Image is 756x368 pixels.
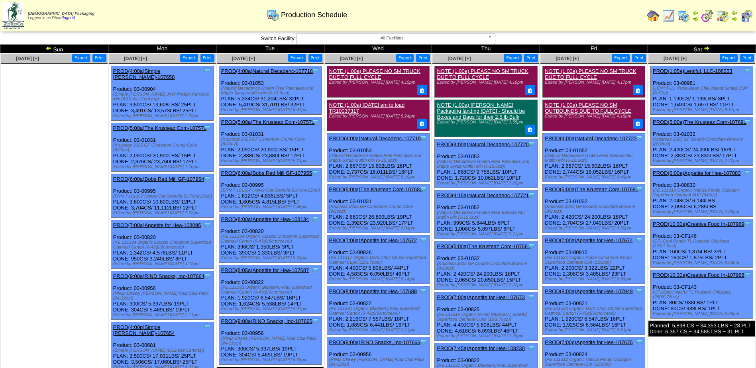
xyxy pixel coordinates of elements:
div: Product: 03-00956 PLAN: 300CS / 5,397LBS / 19PLT DONE: 304CS / 5,469LBS / 19PLT [219,316,321,365]
div: Edited by [PERSON_NAME] [DATE] 2:46pm [221,205,321,209]
div: Product: 03-01053 PLAN: 2,667CS / 15,602LBS / 16PLT DONE: 2,737CS / 16,011LBS / 16PLT [327,133,429,182]
div: (Krusteaz 2025 GF Cinnamon Crumb Cake (8/20oz)) [329,204,429,214]
img: calendarprod.gif [677,10,690,22]
span: All Facilities [300,33,485,43]
div: Edited by [PERSON_NAME] [DATE] 6:47pm [221,108,321,112]
img: calendarblend.gif [701,10,714,22]
div: (RIND-Chewy [PERSON_NAME] Fruit Club Pack (24-12oz)) [113,291,213,301]
div: Product: 03-00830 PLAN: 2,048CS / 6,144LBS DONE: 2,095CS / 6,285LBS [651,168,753,217]
a: PROD(5:00a)The Krusteaz Com-107581 [437,243,530,249]
a: NOTE (1:00a) PLEASE NO SM TRUCK DUE TO FULL CYCLE [437,68,528,80]
div: Edited by [PERSON_NAME] [DATE] 5:55pm [653,311,753,316]
div: Product: 03-01053 PLAN: 5,334CS / 31,204LBS / 32PLT DONE: 5,419CS / 31,701LBS / 32PLT [219,66,321,115]
div: Planned: 5,898 CS ~ 34,353 LBS ~ 28 PLT Done: 6,367 CS ~ 34,585 LBS ~ 31 PLT [648,321,755,337]
a: PROD(8:00a)Appetite for Hea-107948 [545,288,632,294]
a: PROD(8:05a)Appetite for Hea-107687 [221,267,309,273]
div: Product: 03-00826 PLAN: 4,400CS / 5,808LBS / 44PLT DONE: 4,583CS / 6,050LBS / 46PLT [327,235,429,284]
img: arrowleft.gif [692,10,699,16]
a: [DATE] [+] [232,56,255,61]
a: PROD(4:00a)Natural Decadenc-107720 [437,141,529,147]
button: Delete Note [633,119,643,129]
div: Product: 03-01031 PLAN: 2,090CS / 20,900LBS / 15PLT DONE: 2,388CS / 23,880LBS / 17PLT [219,117,321,166]
img: Tooltip [527,191,535,199]
a: NOTE (1:00a) PLEASE NO SM TRUCK DUE TO FULL CYCLE [329,68,421,80]
img: Tooltip [203,175,211,183]
div: (BRM P101167 Honey Oat Granola SUPs(4/12oz)) [221,188,321,193]
img: Tooltip [203,67,211,75]
div: Edited by [PERSON_NAME] [DATE] 7:21pm [437,232,537,237]
a: PROD(9:00a)RIND Snacks, Inc-107664 [113,273,204,279]
img: Tooltip [743,118,751,126]
a: PROD(7:00a)Appetite for Hea-107673 [437,294,524,300]
div: (PE 111312 Organic Vanilla Pecan Collagen Superfood Oatmeal Cup (12/2oz)) [545,357,645,367]
span: [DATE] [+] [556,56,579,61]
div: (Natural Decadence Gluten Free Pancakes and Maple Syrup Muffin Mix (6-15.6oz)) [329,153,429,163]
div: Product: 03-00995 PLAN: 1,612CS / 4,836LBS / 5PLT DONE: 1,605CS / 4,815LBS / 5PLT [219,168,321,212]
div: Edited by [PERSON_NAME] [DATE] 7:22pm [113,211,213,215]
span: [DEMOGRAPHIC_DATA] Packaging [28,12,94,16]
div: Edited by [PERSON_NAME] [DATE] 7:10pm [113,164,213,169]
div: Product: 03-01032 PLAN: 2,420CS / 24,200LBS / 18PLT DONE: 2,704CS / 27,040LBS / 20PLT [543,184,645,233]
div: Product: 03-00995 PLAN: 3,600CS / 10,800LBS / 12PLT DONE: 3,704CS / 11,112LBS / 12PLT [111,174,213,218]
img: Tooltip [635,236,643,244]
span: Production Schedule [281,11,347,19]
div: Edited by [PERSON_NAME] [DATE] 4:17pm [545,80,641,85]
div: Product: 03-01032 PLAN: 2,420CS / 24,200LBS / 18PLT DONE: 2,383CS / 23,830LBS / 17PLT [651,117,753,166]
img: Tooltip [203,124,211,132]
td: Mon [108,45,216,53]
a: PROD(8:00a)Appetite for Hea-108134 [221,216,309,222]
button: Print [632,54,646,62]
div: Edited by [PERSON_NAME] [DATE] 7:30pm [653,209,753,214]
img: Tooltip [419,134,427,142]
img: Tooltip [311,215,319,223]
img: Tooltip [419,185,427,193]
img: Tooltip [743,271,751,279]
a: (logout) [62,16,75,20]
a: PROD(5:00a)The Krusteaz Com-107692 [653,119,746,125]
img: Tooltip [311,266,319,274]
img: Tooltip [203,221,211,229]
img: Tooltip [311,118,319,126]
img: Tooltip [419,236,427,244]
div: Edited by [PERSON_NAME] [DATE] 4:16pm [437,80,533,85]
a: PROD(7:00a)Appetite for Hea-107674 [545,237,632,243]
img: Tooltip [311,169,319,177]
button: Export [504,54,522,62]
div: Product: 03-00981 PLAN: 1,190CS / 1,196LBS / 8PLT DONE: 1,649CS / 1,657LBS / 11PLT [651,66,753,115]
img: arrowleft.gif [45,45,52,51]
div: Edited by [PERSON_NAME] [DATE] 2:11pm [329,328,429,333]
span: [DATE] [+] [16,56,39,61]
img: Tooltip [527,293,535,301]
a: PROD(5:00a)The Krusteaz Com-107582 [545,186,638,192]
img: Tooltip [203,323,211,331]
div: Edited by [PERSON_NAME] [DATE] 6:13pm [221,159,321,163]
div: (PE 111331 Organic Blueberry Flax Superfood Oatmeal Carton (6-43g)(6crtn/case)) [221,285,321,295]
a: [DATE] [+] [124,56,147,61]
img: arrowright.gif [692,16,699,22]
div: Edited by [PERSON_NAME] [DATE] 7:20pm [437,181,537,186]
div: (CFI-Cool Ranch TL Roasted Chickpea (125/1.5oz)) [653,239,753,249]
img: line_graph.gif [662,10,675,22]
a: PROD(7:00a)Appetite for Hea-108095 [113,222,201,228]
a: PROD(6:00a)Bobs Red Mill GF-107954 [113,176,204,182]
div: (Natural Decadence Gluten Free Banana Nut Muffin Mix (6-15.6oz)) [545,153,645,163]
span: Logged in as Dhart [28,12,94,20]
a: PROD(8:00a)Appetite for Hea-107688 [329,288,417,294]
td: Tue [216,45,324,53]
td: Thu [432,45,540,53]
div: (LENTIFUL Three-Bean Chili Instant Lentils CUP (8-57g)) [653,86,753,96]
div: Product: 03-01031 PLAN: 2,090CS / 20,900LBS / 15PLT DONE: 2,376CS / 23,760LBS / 17PLT [111,123,213,172]
div: (PE 111316 Organic Mixed [PERSON_NAME] Superfood Oatmeal Cups (12/1.76oz)) [437,312,537,322]
div: Edited by [PERSON_NAME] [DATE] 9:31pm [221,307,321,311]
div: Edited by [PERSON_NAME] [DATE] 4:18pm [113,262,213,266]
div: (PE 111334 Organic Classic Cinnamon Superfood Oatmeal Carton (6-43g)(6crtn/case)) [221,234,321,244]
div: Product: 03-00821 PLAN: 1,920CS / 6,547LBS / 16PLT DONE: 1,925CS / 6,564LBS / 16PLT [543,286,645,335]
img: arrowright.gif [703,45,710,51]
div: Edited by [PERSON_NAME] [DATE] 5:54pm [653,260,753,265]
div: Edited by [PERSON_NAME] [DATE] 6:38pm [221,358,321,362]
div: (Natural Decadence Gluten Free Banana Nut Muffin Mix (6-15.6oz)) [437,210,537,220]
div: (PE 111334 Organic Classic Cinnamon Superfood Oatmeal Carton (6-43g)(6crtn/case)) [113,240,213,250]
div: (RIND-Chewy [PERSON_NAME] Fruit Club Pack (24-12oz)) [329,357,429,367]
